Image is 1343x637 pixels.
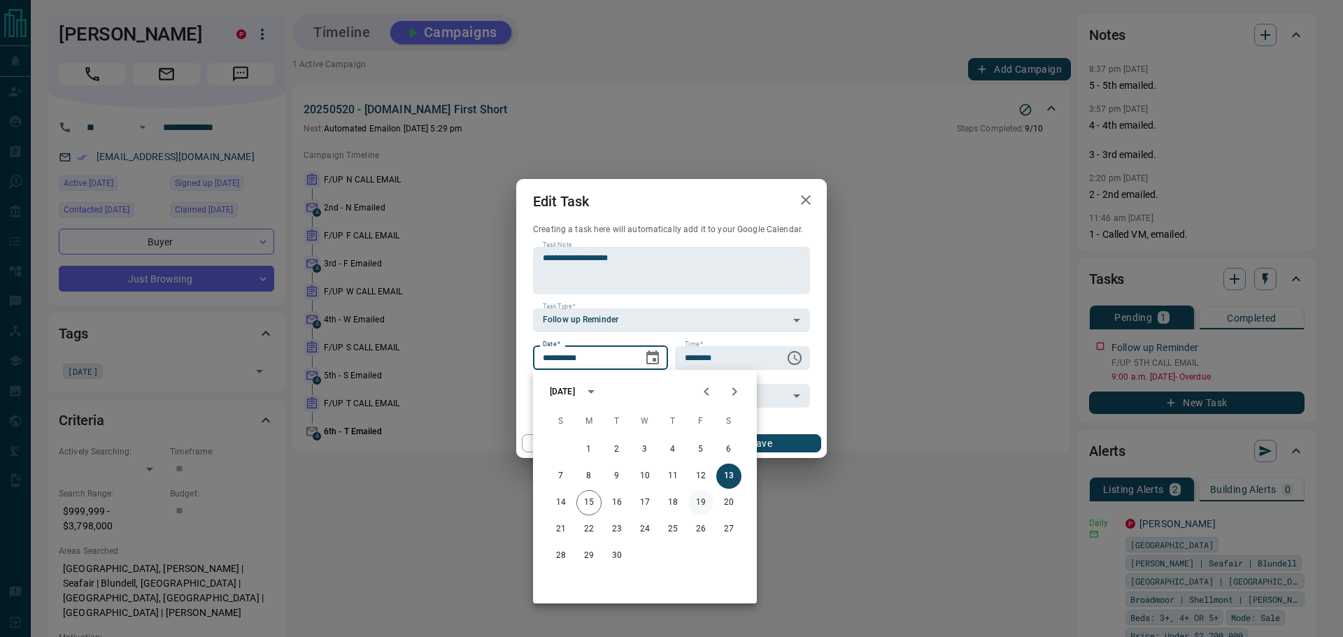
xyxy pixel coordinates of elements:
[692,378,720,406] button: Previous month
[716,517,741,542] button: 27
[716,437,741,462] button: 6
[576,464,602,489] button: 8
[604,408,630,436] span: Tuesday
[702,434,821,452] button: Save
[688,408,713,436] span: Friday
[604,437,630,462] button: 2
[660,437,685,462] button: 4
[632,517,658,542] button: 24
[576,408,602,436] span: Monday
[716,408,741,436] span: Saturday
[543,241,571,250] label: Task Note
[522,434,641,452] button: Cancel
[632,408,658,436] span: Wednesday
[543,302,576,311] label: Task Type
[548,408,574,436] span: Sunday
[548,490,574,515] button: 14
[576,517,602,542] button: 22
[688,437,713,462] button: 5
[543,340,560,349] label: Date
[660,490,685,515] button: 18
[576,437,602,462] button: 1
[632,437,658,462] button: 3
[716,464,741,489] button: 13
[660,517,685,542] button: 25
[781,344,809,372] button: Choose time, selected time is 9:00 AM
[516,179,606,224] h2: Edit Task
[579,380,603,403] button: calendar view is open, switch to year view
[533,308,810,332] div: Follow up Reminder
[639,344,667,372] button: Choose date, selected date is Sep 13, 2025
[576,543,602,568] button: 29
[632,490,658,515] button: 17
[720,378,748,406] button: Next month
[604,490,630,515] button: 16
[550,385,575,398] div: [DATE]
[576,490,602,515] button: 15
[632,464,658,489] button: 10
[604,464,630,489] button: 9
[716,490,741,515] button: 20
[533,224,810,236] p: Creating a task here will automatically add it to your Google Calendar.
[604,517,630,542] button: 23
[548,517,574,542] button: 21
[685,340,703,349] label: Time
[604,543,630,568] button: 30
[688,517,713,542] button: 26
[660,408,685,436] span: Thursday
[548,464,574,489] button: 7
[660,464,685,489] button: 11
[688,464,713,489] button: 12
[688,490,713,515] button: 19
[548,543,574,568] button: 28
